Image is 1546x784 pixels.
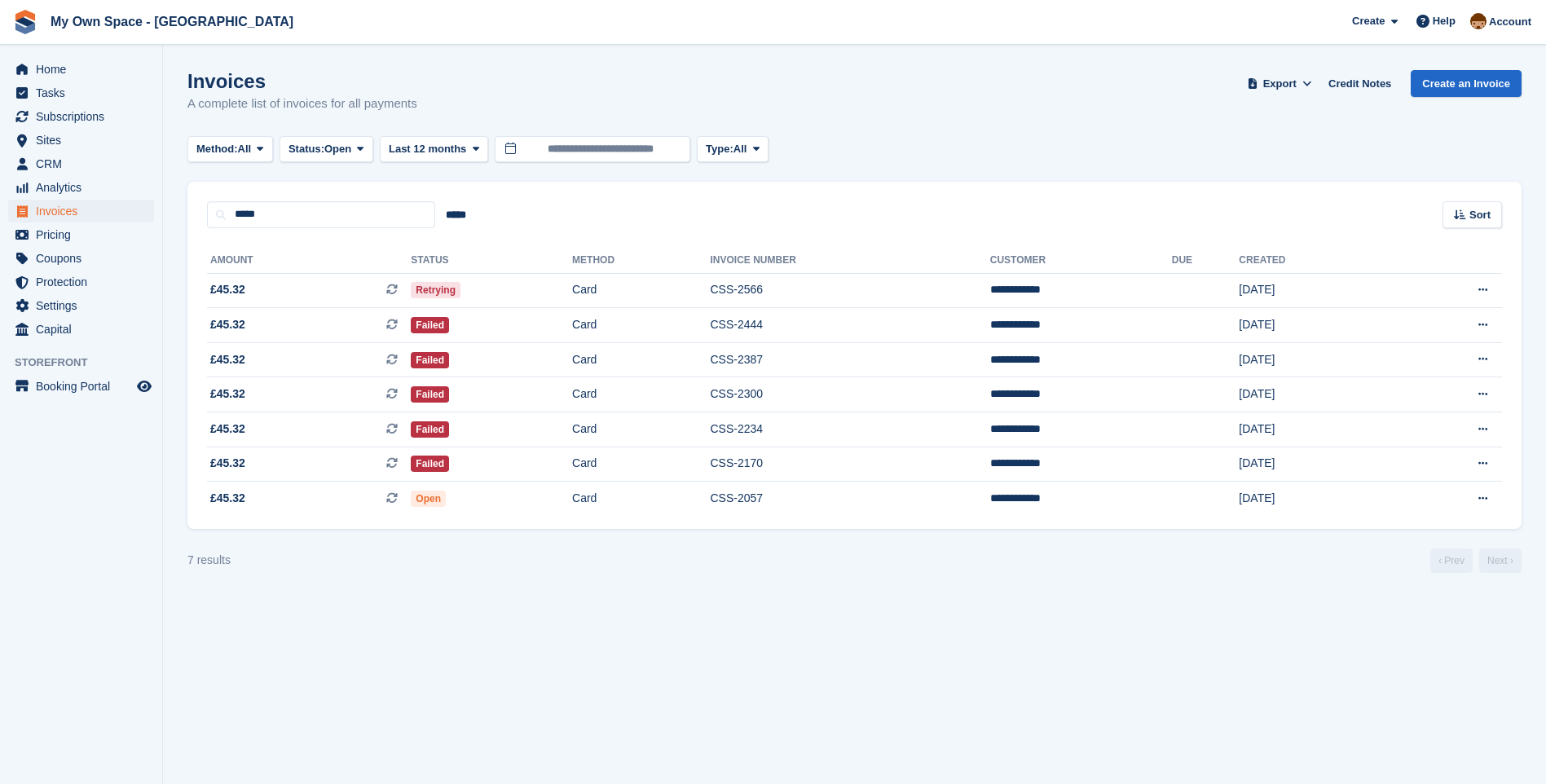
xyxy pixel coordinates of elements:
[210,351,245,368] span: £45.32
[8,294,154,317] a: menu
[389,141,466,157] span: Last 12 months
[8,176,154,199] a: menu
[196,141,238,157] span: Method:
[8,81,154,104] a: menu
[8,58,154,81] a: menu
[1470,13,1487,29] img: Paula Harris
[710,273,989,308] td: CSS-2566
[710,308,989,343] td: CSS-2444
[411,421,449,438] span: Failed
[1239,248,1390,274] th: Created
[8,271,154,293] a: menu
[36,152,134,175] span: CRM
[572,342,710,377] td: Card
[710,377,989,412] td: CSS-2300
[411,352,449,368] span: Failed
[36,247,134,270] span: Coupons
[8,105,154,128] a: menu
[1411,70,1522,97] a: Create an Invoice
[44,8,300,35] a: My Own Space - [GEOGRAPHIC_DATA]
[36,318,134,341] span: Capital
[411,491,446,507] span: Open
[1244,70,1315,97] button: Export
[210,455,245,472] span: £45.32
[36,81,134,104] span: Tasks
[36,294,134,317] span: Settings
[210,385,245,403] span: £45.32
[8,223,154,246] a: menu
[380,136,488,163] button: Last 12 months
[1239,412,1390,447] td: [DATE]
[8,375,154,398] a: menu
[710,248,989,274] th: Invoice Number
[1469,207,1491,223] span: Sort
[710,342,989,377] td: CSS-2387
[36,271,134,293] span: Protection
[1430,548,1473,573] a: Previous
[280,136,373,163] button: Status: Open
[710,482,989,516] td: CSS-2057
[8,129,154,152] a: menu
[134,377,154,396] a: Preview store
[36,375,134,398] span: Booking Portal
[411,248,572,274] th: Status
[8,247,154,270] a: menu
[710,412,989,447] td: CSS-2234
[1239,308,1390,343] td: [DATE]
[990,248,1172,274] th: Customer
[1352,13,1385,29] span: Create
[1239,377,1390,412] td: [DATE]
[572,248,710,274] th: Method
[1427,548,1525,573] nav: Page
[36,105,134,128] span: Subscriptions
[697,136,769,163] button: Type: All
[1433,13,1456,29] span: Help
[8,200,154,222] a: menu
[1479,548,1522,573] a: Next
[36,176,134,199] span: Analytics
[411,317,449,333] span: Failed
[8,152,154,175] a: menu
[710,447,989,482] td: CSS-2170
[210,281,245,298] span: £45.32
[1263,76,1297,92] span: Export
[1239,482,1390,516] td: [DATE]
[324,141,351,157] span: Open
[411,386,449,403] span: Failed
[207,248,411,274] th: Amount
[733,141,747,157] span: All
[572,273,710,308] td: Card
[36,200,134,222] span: Invoices
[1322,70,1398,97] a: Credit Notes
[187,136,273,163] button: Method: All
[187,95,417,113] p: A complete list of invoices for all payments
[1239,342,1390,377] td: [DATE]
[36,129,134,152] span: Sites
[572,308,710,343] td: Card
[1239,273,1390,308] td: [DATE]
[210,490,245,507] span: £45.32
[572,377,710,412] td: Card
[1239,447,1390,482] td: [DATE]
[572,412,710,447] td: Card
[706,141,733,157] span: Type:
[210,316,245,333] span: £45.32
[36,58,134,81] span: Home
[411,282,460,298] span: Retrying
[1172,248,1240,274] th: Due
[36,223,134,246] span: Pricing
[13,10,37,34] img: stora-icon-8386f47178a22dfd0bd8f6a31ec36ba5ce8667c1dd55bd0f319d3a0aa187defe.svg
[411,456,449,472] span: Failed
[1489,14,1531,30] span: Account
[15,355,162,371] span: Storefront
[210,421,245,438] span: £45.32
[288,141,324,157] span: Status:
[187,70,417,92] h1: Invoices
[572,482,710,516] td: Card
[187,552,231,569] div: 7 results
[238,141,252,157] span: All
[572,447,710,482] td: Card
[8,318,154,341] a: menu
